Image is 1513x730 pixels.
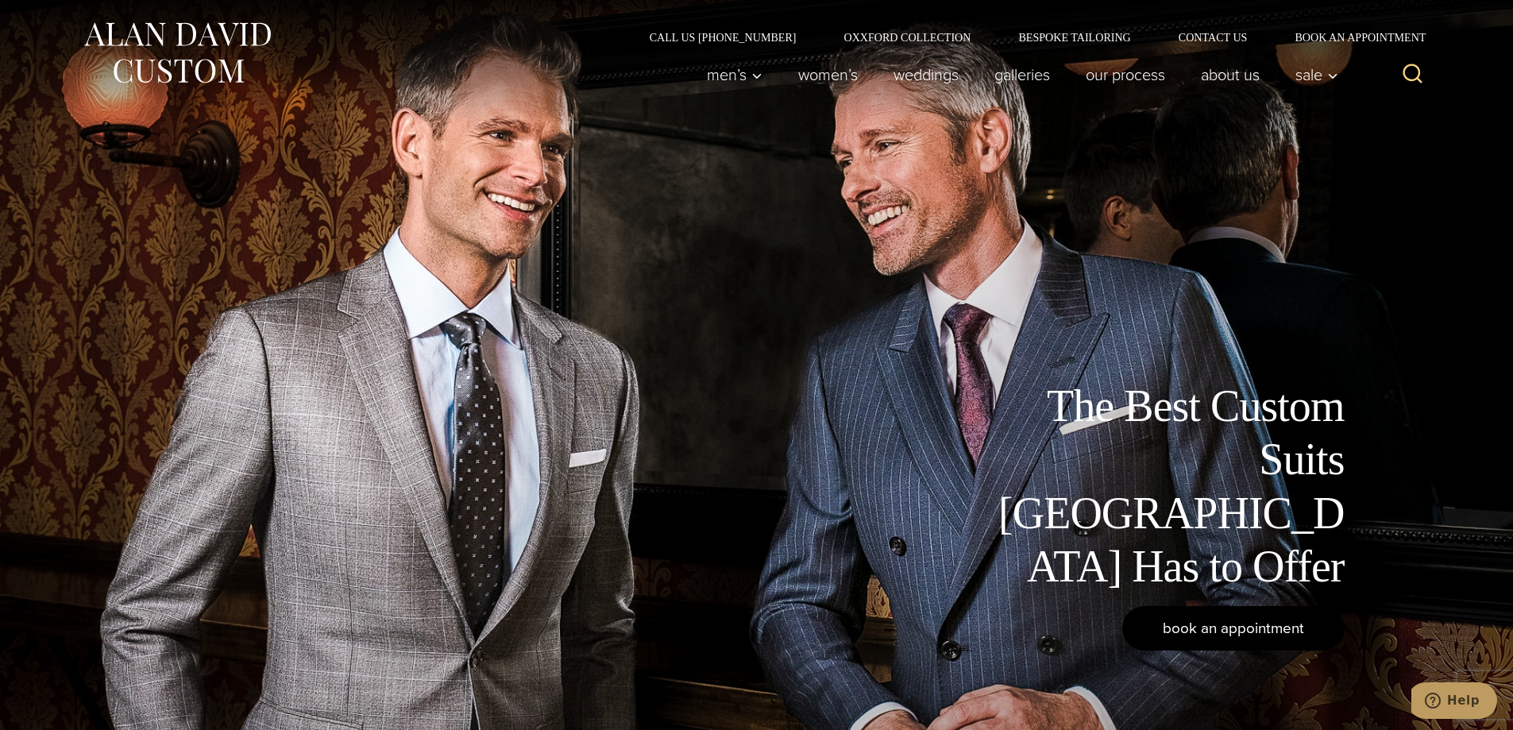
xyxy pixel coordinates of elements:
iframe: Opens a widget where you can chat to one of our agents [1411,682,1497,722]
a: Women’s [780,59,875,91]
button: Sale sub menu toggle [1277,59,1346,91]
a: Our Process [1067,59,1183,91]
img: Alan David Custom [82,17,272,88]
a: Galleries [976,59,1067,91]
a: book an appointment [1122,606,1345,651]
a: Call Us [PHONE_NUMBER] [626,32,820,43]
h1: The Best Custom Suits [GEOGRAPHIC_DATA] Has to Offer [987,380,1345,593]
button: View Search Form [1394,56,1432,94]
a: Contact Us [1155,32,1272,43]
a: Bespoke Tailoring [994,32,1154,43]
button: Men’s sub menu toggle [689,59,780,91]
a: Oxxford Collection [820,32,994,43]
a: Book an Appointment [1271,32,1431,43]
a: weddings [875,59,976,91]
nav: Secondary Navigation [626,32,1432,43]
span: book an appointment [1163,616,1304,639]
a: About Us [1183,59,1277,91]
nav: Primary Navigation [689,59,1346,91]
